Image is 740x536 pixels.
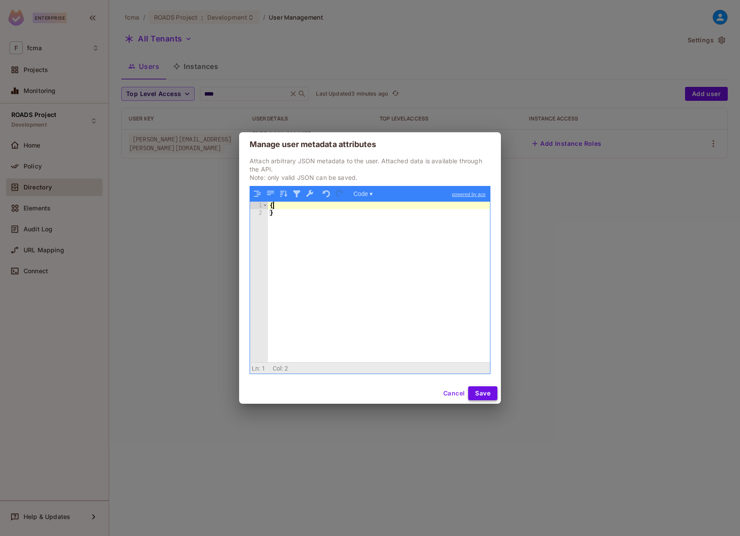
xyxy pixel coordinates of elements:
p: Attach arbitrary JSON metadata to the user. Attached data is available through the API. Note: onl... [250,157,490,182]
span: 2 [284,365,288,372]
button: Filter, sort, or transform contents [291,188,302,199]
button: Redo (Ctrl+Shift+Z) [334,188,345,199]
a: powered by ace [448,186,490,202]
div: 1 [250,202,268,209]
span: Ln: [252,365,260,372]
button: Format JSON data, with proper indentation and line feeds (Ctrl+I) [252,188,263,199]
button: Cancel [440,386,468,400]
button: Code ▾ [350,188,376,199]
div: 2 [250,209,268,216]
button: Sort contents [278,188,289,199]
h2: Manage user metadata attributes [239,132,501,157]
button: Undo last action (Ctrl+Z) [321,188,332,199]
span: 1 [262,365,265,372]
button: Repair JSON: fix quotes and escape characters, remove comments and JSONP notation, turn JavaScrip... [304,188,315,199]
span: Col: [273,365,283,372]
button: Save [468,386,497,400]
button: Compact JSON data, remove all whitespaces (Ctrl+Shift+I) [265,188,276,199]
